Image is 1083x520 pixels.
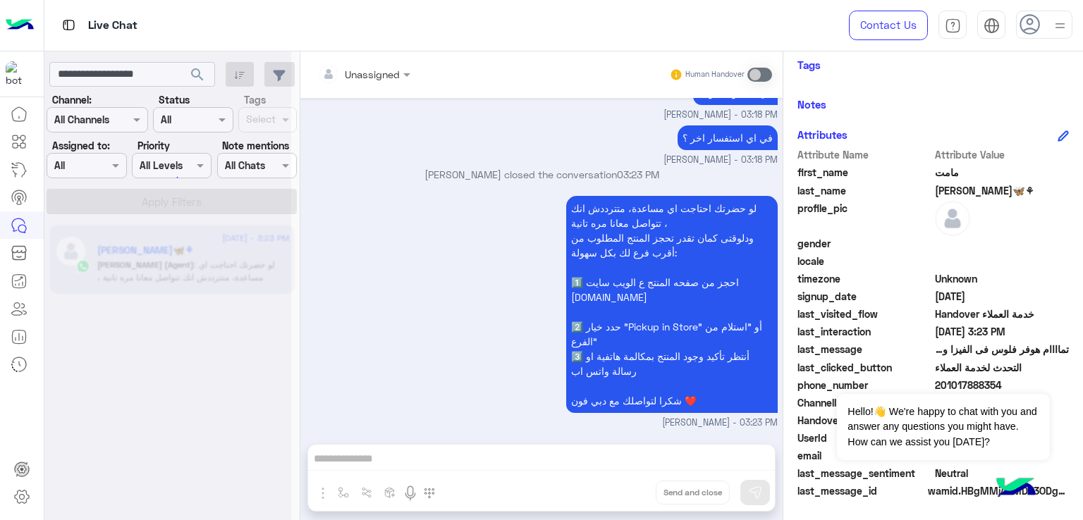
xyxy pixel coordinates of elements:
[6,61,31,87] img: 1403182699927242
[935,236,1070,251] span: null
[935,466,1070,481] span: 0
[797,483,925,498] span: last_message_id
[797,236,932,251] span: gender
[984,18,1000,34] img: tab
[935,271,1070,286] span: Unknown
[797,342,932,357] span: last_message
[945,18,961,34] img: tab
[935,147,1070,162] span: Attribute Value
[928,483,1069,498] span: wamid.HBgMMjAxMDE3ODg4MzU0FQIAEhggM0YwNjVBOTlCMTM5QTIxOUUxRkY0RTM1MDI3MDIwMEEA
[797,165,932,180] span: first_name
[797,395,932,410] span: ChannelId
[662,416,778,430] span: [PERSON_NAME] - 03:23 PM
[678,125,778,150] p: 11/8/2025, 3:18 PM
[797,466,932,481] span: last_message_sentiment
[797,324,932,339] span: last_interaction
[155,165,180,190] div: loading...
[935,342,1070,357] span: تماااام هوفر فلوس فى الفيزا واكمل مع حضرتك طلب الاوردر
[991,464,1041,513] img: hulul-logo.png
[935,360,1070,375] span: التحدث لخدمة العملاء
[797,360,932,375] span: last_clicked_button
[685,69,745,80] small: Human Handover
[797,98,826,111] h6: Notes
[663,109,778,122] span: [PERSON_NAME] - 03:18 PM
[935,289,1070,304] span: 2025-08-11T07:33:27.754Z
[935,165,1070,180] span: مامت
[6,11,34,40] img: Logo
[797,201,932,233] span: profile_pic
[663,154,778,167] span: [PERSON_NAME] - 03:18 PM
[935,254,1070,268] span: null
[797,147,932,162] span: Attribute Name
[797,254,932,268] span: locale
[797,58,1069,71] h6: Tags
[938,11,967,40] a: tab
[617,168,659,180] span: 03:23 PM
[797,128,848,141] h6: Attributes
[849,11,928,40] a: Contact Us
[656,481,730,504] button: Send and close
[837,394,1049,460] span: Hello!👋 We're happy to chat with you and answer any questions you might have. How can we assist y...
[797,289,932,304] span: signup_date
[797,413,932,428] span: HandoverOn
[60,16,78,34] img: tab
[88,16,137,35] p: Live Chat
[797,183,932,198] span: last_name
[306,167,778,182] p: [PERSON_NAME] closed the conversation
[1051,17,1069,35] img: profile
[935,307,1070,321] span: Handover خدمة العملاء
[935,183,1070,198] span: احمد🦋⚘️
[797,448,932,463] span: email
[935,324,1070,339] span: 2025-08-11T12:23:40.758Z
[797,271,932,286] span: timezone
[797,431,932,445] span: UserId
[797,378,932,392] span: phone_number
[566,196,778,413] p: 11/8/2025, 3:23 PM
[935,201,970,236] img: defaultAdmin.png
[797,307,932,321] span: last_visited_flow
